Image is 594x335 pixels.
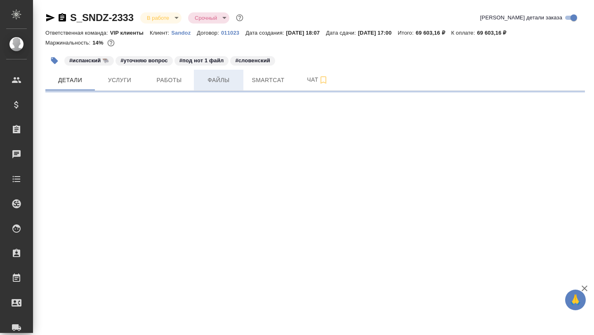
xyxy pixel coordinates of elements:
[115,57,174,64] span: уточняю вопрос
[398,30,415,36] p: Итого:
[144,14,172,21] button: В работе
[140,12,181,24] div: В работе
[298,75,337,85] span: Чат
[179,57,224,65] p: #под нот 1 файл
[221,29,245,36] a: 011023
[150,30,171,36] p: Клиент:
[480,14,562,22] span: [PERSON_NAME] детали заказа
[120,57,168,65] p: #уточняю вопрос
[57,13,67,23] button: Скопировать ссылку
[326,30,358,36] p: Дата сдачи:
[358,30,398,36] p: [DATE] 17:00
[416,30,451,36] p: 69 603,16 ₽
[50,75,90,85] span: Детали
[235,57,270,65] p: #словенский
[106,38,116,48] button: 50128.68 RUB;
[188,12,229,24] div: В работе
[64,57,115,64] span: испанский 🐃
[174,57,230,64] span: под нот 1 файл
[70,12,134,23] a: S_SNDZ-2333
[221,30,245,36] p: 011023
[92,40,105,46] p: 14%
[451,30,477,36] p: К оплате:
[192,14,219,21] button: Срочный
[229,57,276,64] span: словенский
[318,75,328,85] svg: Подписаться
[69,57,109,65] p: #испанский 🐃
[45,52,64,70] button: Добавить тэг
[286,30,326,36] p: [DATE] 18:07
[149,75,189,85] span: Работы
[45,13,55,23] button: Скопировать ссылку для ЯМессенджера
[245,30,286,36] p: Дата создания:
[100,75,139,85] span: Услуги
[45,30,110,36] p: Ответственная команда:
[45,40,92,46] p: Маржинальность:
[477,30,512,36] p: 69 603,16 ₽
[568,291,582,309] span: 🙏
[197,30,221,36] p: Договор:
[248,75,288,85] span: Smartcat
[171,30,197,36] p: Sandoz
[565,290,586,310] button: 🙏
[199,75,238,85] span: Файлы
[171,29,197,36] a: Sandoz
[110,30,150,36] p: VIP клиенты
[234,12,245,23] button: Доп статусы указывают на важность/срочность заказа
